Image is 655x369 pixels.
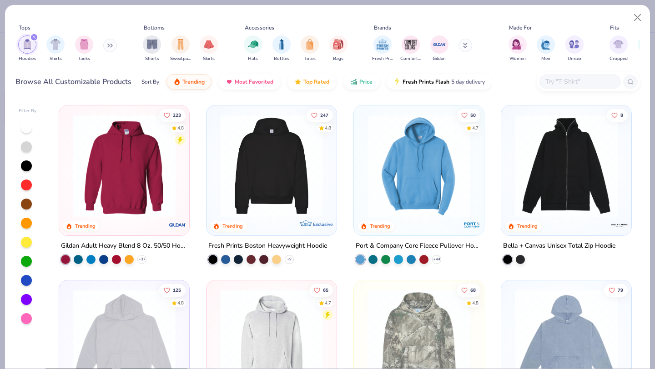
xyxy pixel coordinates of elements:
div: filter for Skirts [200,35,218,62]
button: filter button [329,35,348,62]
div: filter for Tanks [75,35,93,62]
button: Fresh Prints Flash5 day delivery [387,74,492,90]
span: Skirts [203,55,215,62]
button: filter button [143,35,161,62]
div: Gildan Adult Heavy Blend 8 Oz. 50/50 Hooded Sweatshirt [61,240,187,252]
div: 4.8 [178,299,184,306]
img: 3b8e2d2b-9efc-4c57-9938-d7ab7105db2e [474,115,586,217]
span: 50 [470,113,476,117]
span: Fresh Prints Flash [403,78,449,85]
img: Totes Image [305,39,315,50]
span: Tanks [78,55,90,62]
span: + 37 [139,257,146,262]
div: Fits [610,24,619,32]
img: Skirts Image [204,39,214,50]
button: Like [160,109,186,121]
button: Like [309,284,333,296]
button: Like [160,284,186,296]
button: filter button [509,35,527,62]
img: Comfort Colors Image [404,38,418,51]
img: 91acfc32-fd48-4d6b-bdad-a4c1a30ac3fc [216,115,327,217]
img: Bella + Canvas logo [610,216,628,234]
img: 1593a31c-dba5-4ff5-97bf-ef7c6ca295f9 [363,115,475,217]
button: filter button [430,35,448,62]
img: flash.gif [393,78,401,85]
span: Most Favorited [235,78,273,85]
span: Comfort Colors [400,55,421,62]
button: filter button [272,35,291,62]
span: Hats [248,55,258,62]
span: Men [541,55,550,62]
div: Filter By [19,108,37,115]
button: Most Favorited [219,74,280,90]
div: filter for Bottles [272,35,291,62]
div: filter for Bags [329,35,348,62]
button: Price [343,74,379,90]
input: Try "T-Shirt" [544,76,615,87]
button: filter button [372,35,393,62]
div: Fresh Prints Boston Heavyweight Hoodie [208,240,327,252]
div: filter for Shorts [143,35,161,62]
span: Sweatpants [170,55,191,62]
span: Gildan [433,55,446,62]
span: 5 day delivery [451,77,485,87]
button: Top Rated [287,74,336,90]
div: filter for Hats [244,35,262,62]
div: Bottoms [144,24,165,32]
span: 247 [320,113,328,117]
button: Like [457,284,480,296]
div: Brands [374,24,391,32]
div: Tops [19,24,30,32]
div: filter for Totes [301,35,319,62]
img: b1a53f37-890a-4b9a-8962-a1b7c70e022e [510,115,622,217]
img: Unisex Image [569,39,579,50]
span: Price [359,78,373,85]
button: Like [607,109,628,121]
span: Fresh Prints [372,55,393,62]
span: 8 [620,113,623,117]
div: Made For [509,24,532,32]
img: most_fav.gif [226,78,233,85]
button: Trending [166,74,212,90]
div: filter for Men [537,35,555,62]
button: filter button [537,35,555,62]
img: Gildan Image [433,38,446,51]
div: Bella + Canvas Unisex Total Zip Hoodie [503,240,615,252]
div: filter for Hoodies [18,35,36,62]
button: filter button [400,35,421,62]
div: Sort By [141,78,159,86]
span: Exclusive [313,221,333,227]
span: Hoodies [19,55,36,62]
span: Bottles [274,55,289,62]
img: Fresh Prints Image [376,38,389,51]
span: Unisex [568,55,581,62]
img: d4a37e75-5f2b-4aef-9a6e-23330c63bbc0 [327,115,439,217]
span: + 9 [287,257,292,262]
div: filter for Comfort Colors [400,35,421,62]
button: Like [604,284,628,296]
span: Shirts [50,55,62,62]
div: 4.8 [472,299,479,306]
img: Tanks Image [79,39,89,50]
img: Bags Image [333,39,343,50]
img: Men Image [541,39,551,50]
button: filter button [75,35,93,62]
img: Women Image [512,39,523,50]
img: Sweatpants Image [176,39,186,50]
span: Women [509,55,526,62]
div: filter for Gildan [430,35,448,62]
button: filter button [46,35,65,62]
img: Port & Company logo [463,216,481,234]
span: Totes [304,55,316,62]
img: Gildan logo [168,216,186,234]
button: Close [629,9,646,26]
button: Like [457,109,480,121]
div: 4.8 [325,125,331,131]
button: filter button [565,35,584,62]
button: filter button [301,35,319,62]
img: Hats Image [248,39,258,50]
img: trending.gif [173,78,181,85]
img: TopRated.gif [294,78,302,85]
div: filter for Cropped [610,35,628,62]
button: Like [307,109,333,121]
